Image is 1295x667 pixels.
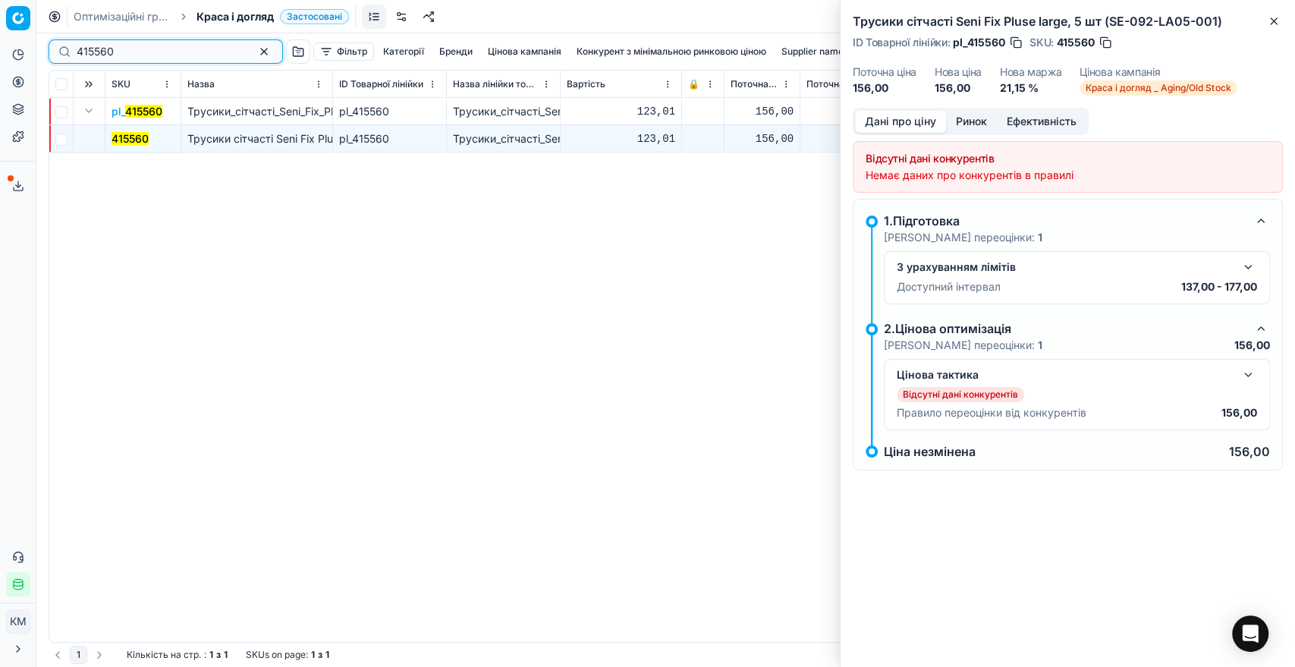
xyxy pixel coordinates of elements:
[567,78,605,90] span: Вартість
[884,230,1042,245] p: [PERSON_NAME] переоцінки:
[866,151,1270,166] div: Відсутні дані конкурентів
[339,78,423,90] span: ID Товарної лінійки
[80,102,98,120] button: Expand
[112,132,149,145] mark: 415560
[1229,445,1270,458] p: 156,00
[953,35,1005,50] span: pl_415560
[897,279,1001,294] p: Доступний інтервал
[884,445,976,458] p: Ціна незмінена
[216,649,221,661] strong: з
[313,42,374,61] button: Фільтр
[325,649,329,661] strong: 1
[567,104,675,119] div: 123,01
[311,649,315,661] strong: 1
[884,319,1246,338] div: 2.Цінова оптимізація
[688,78,699,90] span: 🔒
[196,9,349,24] span: Краса і доглядЗастосовані
[196,9,274,24] span: Краса і догляд
[731,131,794,146] div: 156,00
[112,131,149,146] button: 415560
[318,649,322,661] strong: з
[897,367,1233,382] div: Цінова тактика
[187,78,215,90] span: Назва
[855,111,946,133] button: Дані про ціну
[853,80,916,96] dd: 156,00
[1221,405,1257,420] p: 156,00
[187,105,516,118] span: Трусики_сiтчастi_Seni_Fix_Pluse_large,_5_шт_(SE-092-LA05-001)
[731,78,778,90] span: Поточна ціна
[127,649,201,661] span: Кількість на стр.
[1234,338,1270,353] p: 156,00
[1000,67,1062,77] dt: Нова маржа
[127,649,228,661] div: :
[482,42,567,61] button: Цінова кампанія
[903,389,1018,401] p: Відсутні дані конкурентів
[1000,80,1062,96] dd: 21,15 %
[453,131,554,146] div: Трусики_сiтчастi_Seni_Fix_Pluse_large,_5_шт_(SE-092-LA05-001)
[567,131,675,146] div: 123,01
[866,168,1270,183] div: Немає даних про конкурентів в правилі
[1057,35,1095,50] span: 415560
[1029,37,1054,48] span: SKU :
[187,132,504,145] span: Трусики сiтчастi Seni Fix Pluse large, 5 шт (SE-092-LA05-001)
[935,67,982,77] dt: Нова ціна
[339,104,440,119] div: pl_415560
[1232,615,1268,652] div: Open Intercom Messenger
[1038,231,1042,244] strong: 1
[80,75,98,93] button: Expand all
[853,67,916,77] dt: Поточна ціна
[74,9,349,24] nav: breadcrumb
[6,609,30,634] button: КM
[246,649,308,661] span: SKUs on page :
[112,78,130,90] span: SKU
[884,212,1246,230] div: 1.Підготовка
[49,646,67,664] button: Go to previous page
[1181,279,1257,294] p: 137,00 - 177,00
[280,9,349,24] span: Застосовані
[935,80,982,96] dd: 156,00
[70,646,87,664] button: 1
[806,104,907,119] div: 156,00
[946,111,997,133] button: Ринок
[224,649,228,661] strong: 1
[377,42,430,61] button: Категорії
[453,78,539,90] span: Назва лінійки товарів
[77,44,243,59] input: Пошук по SKU або назві
[853,12,1283,30] h2: Трусики сiтчастi Seni Fix Pluse large, 5 шт (SE-092-LA05-001)
[433,42,479,61] button: Бренди
[806,78,892,90] span: Поточна промо ціна
[112,104,162,119] button: pl_415560
[806,131,907,146] div: 156,00
[884,338,1042,353] p: [PERSON_NAME] переоцінки:
[1080,80,1237,96] span: Краса і догляд _ Aging/Old Stock
[209,649,213,661] strong: 1
[90,646,108,664] button: Go to next page
[1080,67,1237,77] dt: Цінова кампанія
[570,42,772,61] button: Конкурент з мінімальною ринковою ціною
[897,405,1086,420] p: Правило переоцінки від конкурентів
[997,111,1086,133] button: Ефективність
[49,646,108,664] nav: pagination
[339,131,440,146] div: pl_415560
[897,260,1233,275] div: З урахуванням лімітів
[453,104,554,119] div: Трусики_сiтчастi_Seni_Fix_Pluse_large,_5_шт_(SE-092-LA05-001)
[775,42,850,61] button: Supplier name
[112,104,162,119] span: pl_
[1038,338,1042,351] strong: 1
[853,37,950,48] span: ID Товарної лінійки :
[7,610,30,633] span: КM
[74,9,171,24] a: Оптимізаційні групи
[125,105,162,118] mark: 415560
[731,104,794,119] div: 156,00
